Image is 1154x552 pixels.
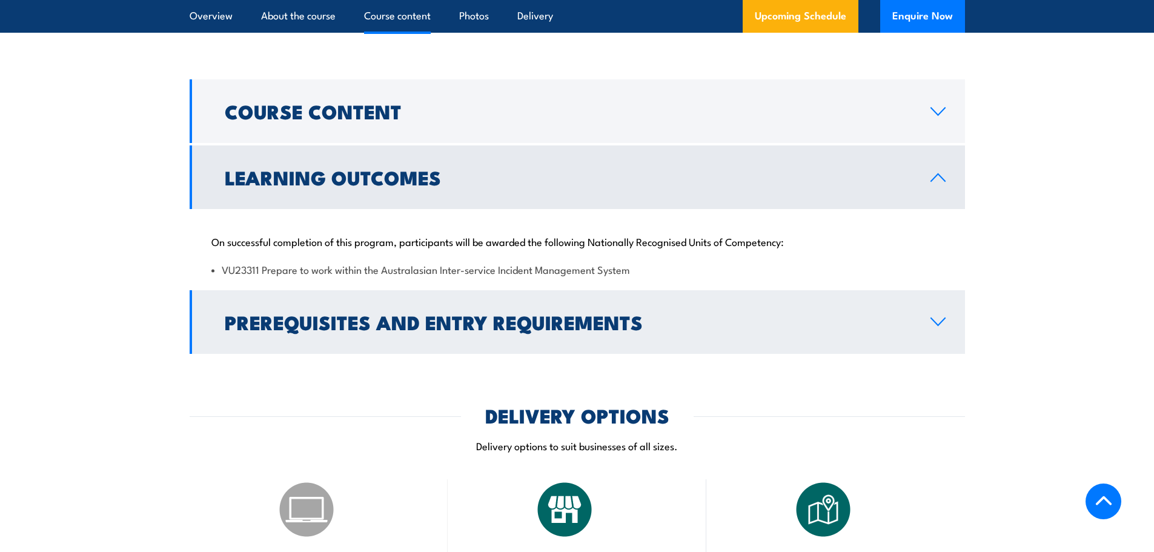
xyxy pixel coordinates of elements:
[190,145,965,209] a: Learning Outcomes
[211,262,943,276] li: VU23311 Prepare to work within the Australasian Inter-service Incident Management System
[190,290,965,354] a: Prerequisites and Entry Requirements
[190,79,965,143] a: Course Content
[190,439,965,453] p: Delivery options to suit businesses of all sizes.
[225,168,911,185] h2: Learning Outcomes
[225,102,911,119] h2: Course Content
[485,407,669,424] h2: DELIVERY OPTIONS
[211,235,943,247] p: On successful completion of this program, participants will be awarded the following Nationally R...
[225,313,911,330] h2: Prerequisites and Entry Requirements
